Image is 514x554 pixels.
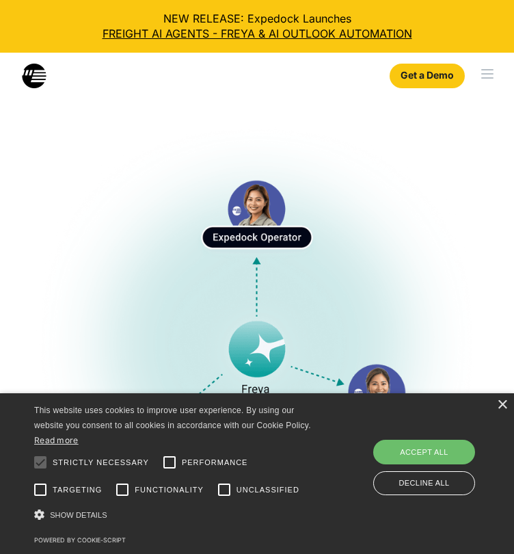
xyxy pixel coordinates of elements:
span: Functionality [135,484,203,496]
a: Powered by cookie-script [34,536,126,544]
span: Unclassified [236,484,299,496]
span: Show details [50,511,107,519]
a: Read more [34,435,79,445]
span: Performance [182,457,248,469]
span: Strictly necessary [53,457,149,469]
a: FREIGHT AI AGENTS - FREYA & AI OUTLOOK AUTOMATION [11,26,503,41]
div: NEW RELEASE: Expedock Launches [11,11,503,42]
a: Get a Demo [390,64,465,88]
div: Decline all [373,471,475,495]
div: menu [470,53,514,96]
span: Targeting [53,484,102,496]
div: Close [497,400,507,410]
div: Show details [34,505,324,525]
div: Accept all [373,440,475,464]
span: This website uses cookies to improve user experience. By using our website you consent to all coo... [34,406,311,430]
